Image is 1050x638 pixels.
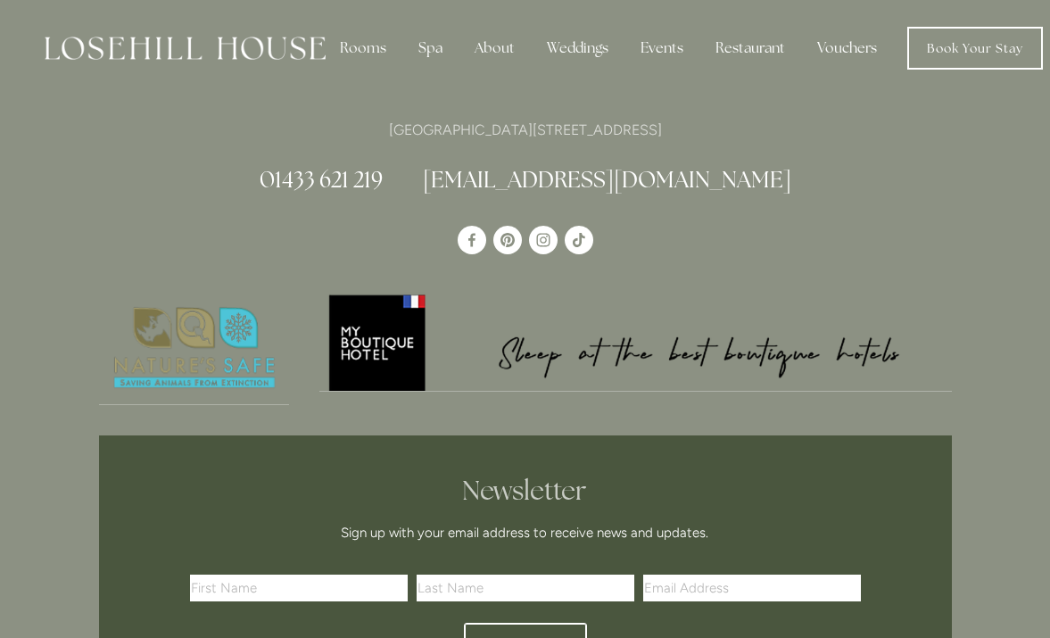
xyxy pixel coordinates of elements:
p: Sign up with your email address to receive news and updates. [196,522,855,543]
div: Weddings [533,30,623,66]
a: Pinterest [493,226,522,254]
a: Nature's Safe - Logo [99,292,290,405]
input: First Name [190,575,408,601]
img: My Boutique Hotel - Logo [319,292,952,391]
div: Spa [404,30,457,66]
a: Book Your Stay [907,27,1043,70]
h2: Newsletter [196,475,855,507]
a: [EMAIL_ADDRESS][DOMAIN_NAME] [423,165,791,194]
div: About [460,30,529,66]
a: Losehill House Hotel & Spa [458,226,486,254]
div: Restaurant [701,30,799,66]
img: Nature's Safe - Logo [99,292,290,404]
div: Events [626,30,698,66]
input: Last Name [417,575,634,601]
a: 01433 621 219 [260,165,383,194]
div: Rooms [326,30,401,66]
a: Instagram [529,226,558,254]
a: My Boutique Hotel - Logo [319,292,952,392]
a: TikTok [565,226,593,254]
a: Vouchers [803,30,891,66]
input: Email Address [643,575,861,601]
p: [GEOGRAPHIC_DATA][STREET_ADDRESS] [99,118,952,142]
img: Losehill House [45,37,326,60]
